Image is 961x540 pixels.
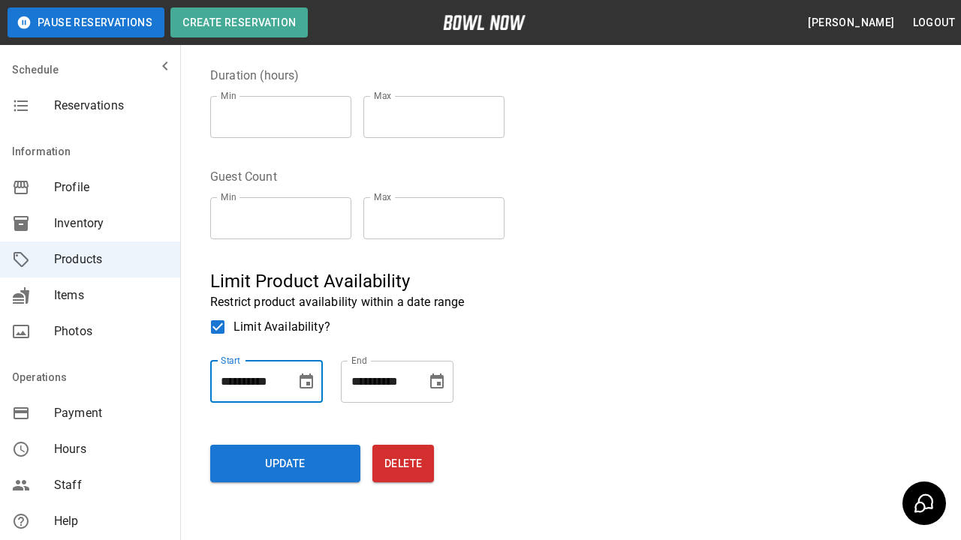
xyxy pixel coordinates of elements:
[54,286,168,304] span: Items
[170,7,308,37] button: Create Reservation
[54,404,168,422] span: Payment
[210,168,277,185] legend: Guest Count
[210,269,679,293] h5: Limit Product Availability
[291,367,321,397] button: Choose date, selected date is Aug 30, 2025
[907,9,961,37] button: Logout
[54,178,168,196] span: Profile
[54,214,168,232] span: Inventory
[422,367,452,397] button: Choose date, selected date is Aug 1, 2025
[210,67,299,84] legend: Duration (hours)
[802,9,900,37] button: [PERSON_NAME]
[210,293,679,311] p: Restrict product availability within a date range
[54,250,168,268] span: Products
[54,97,168,115] span: Reservations
[210,445,360,482] button: Update
[54,512,168,530] span: Help
[54,440,168,458] span: Hours
[8,7,164,37] button: Pause Reservations
[443,15,526,30] img: logo
[233,318,330,336] span: Limit Availability?
[372,445,434,482] button: Delete
[54,322,168,340] span: Photos
[54,476,168,494] span: Staff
